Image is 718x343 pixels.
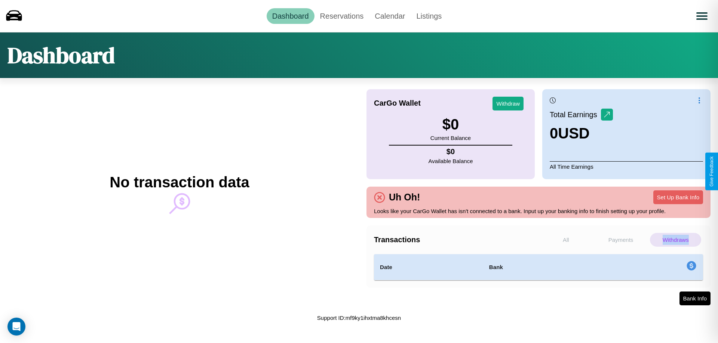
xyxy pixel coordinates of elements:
[369,8,411,24] a: Calendar
[691,6,712,26] button: Open menu
[374,99,421,107] h4: CarGo Wallet
[374,206,703,216] p: Looks like your CarGo Wallet has isn't connected to a bank. Input up your banking info to finish ...
[7,318,25,336] div: Open Intercom Messenger
[493,97,524,110] button: Withdraw
[430,116,471,133] h3: $ 0
[380,263,477,272] h4: Date
[385,192,424,203] h4: Uh Oh!
[110,174,249,191] h2: No transaction data
[7,40,115,71] h1: Dashboard
[267,8,314,24] a: Dashboard
[429,147,473,156] h4: $ 0
[429,156,473,166] p: Available Balance
[317,313,401,323] p: Support ID: mf9ky1ihxtma8khcesn
[540,233,592,247] p: All
[550,108,601,121] p: Total Earnings
[374,236,538,244] h4: Transactions
[550,161,703,172] p: All Time Earnings
[314,8,369,24] a: Reservations
[595,233,647,247] p: Payments
[653,190,703,204] button: Set Up Bank Info
[374,254,703,280] table: simple table
[709,156,714,187] div: Give Feedback
[430,133,471,143] p: Current Balance
[411,8,447,24] a: Listings
[650,233,701,247] p: Withdraws
[550,125,613,142] h3: 0 USD
[679,291,711,305] button: Bank Info
[489,263,593,272] h4: Bank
